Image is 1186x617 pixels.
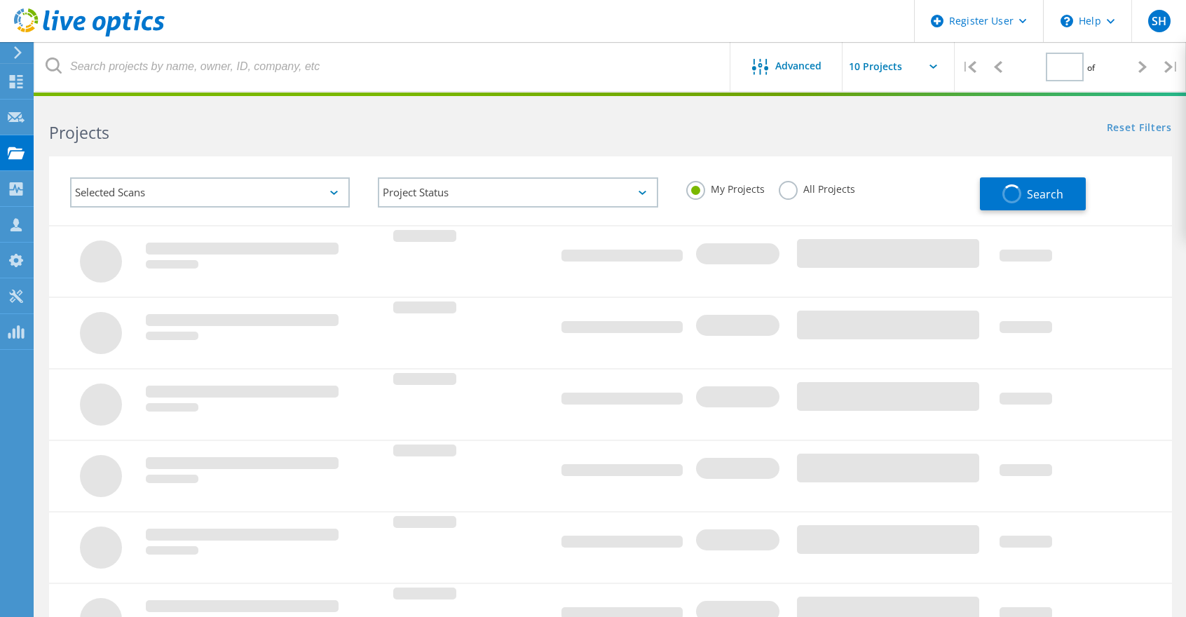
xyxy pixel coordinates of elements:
[980,177,1086,210] button: Search
[1107,123,1172,135] a: Reset Filters
[1152,15,1166,27] span: SH
[686,181,765,194] label: My Projects
[70,177,350,208] div: Selected Scans
[1027,187,1063,202] span: Search
[775,61,822,71] span: Advanced
[779,181,855,194] label: All Projects
[1061,15,1073,27] svg: \n
[955,42,983,92] div: |
[378,177,657,208] div: Project Status
[49,121,109,144] b: Projects
[1087,62,1095,74] span: of
[1157,42,1186,92] div: |
[14,29,165,39] a: Live Optics Dashboard
[35,42,731,91] input: Search projects by name, owner, ID, company, etc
